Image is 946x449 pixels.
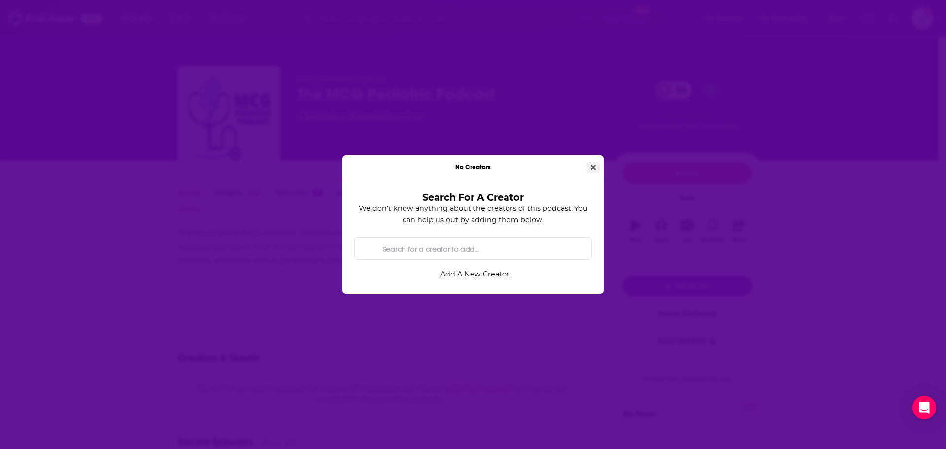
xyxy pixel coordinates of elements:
[358,266,592,282] a: Add A New Creator
[912,396,936,419] div: Open Intercom Messenger
[354,237,592,260] div: Search by entity type
[354,203,592,225] p: We don't know anything about the creators of this podcast. You can help us out by adding them below.
[370,191,576,203] h3: Search For A Creator
[379,238,583,260] input: Search for a creator to add...
[587,162,600,173] button: Close
[342,155,604,179] div: No Creators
